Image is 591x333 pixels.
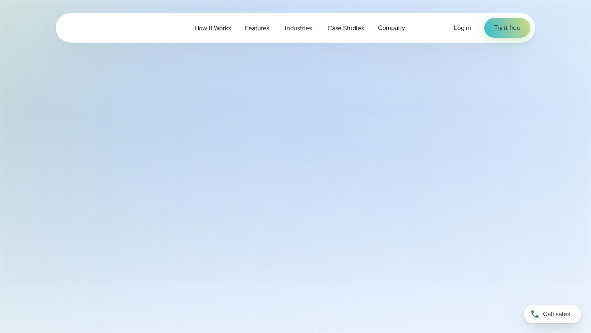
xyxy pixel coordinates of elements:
[328,23,364,33] span: Case Studies
[188,20,238,36] a: How it Works
[245,23,269,33] span: Features
[494,23,520,33] span: Try it free
[378,23,405,33] span: Company
[321,20,371,36] a: Case Studies
[524,305,581,323] a: Call sales
[484,18,530,38] a: Try it free
[454,23,471,33] a: Log in
[195,23,231,33] span: How it Works
[454,23,471,32] span: Log in
[285,23,312,33] span: Industries
[543,309,570,319] span: Call sales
